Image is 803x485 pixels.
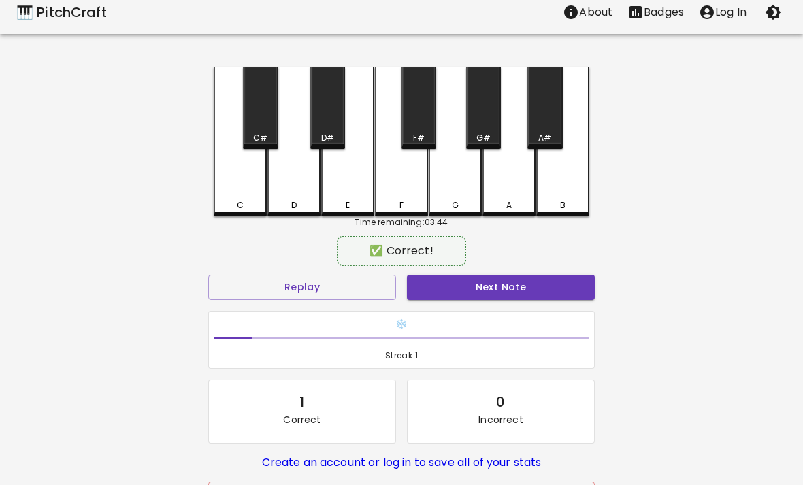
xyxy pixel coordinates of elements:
div: G [452,199,459,212]
span: Streak: 1 [214,349,589,363]
div: A# [538,132,551,144]
div: F# [413,132,425,144]
p: About [579,4,612,20]
div: 0 [496,391,505,413]
p: Badges [644,4,684,20]
h6: ❄️ [214,317,589,332]
a: 🎹 PitchCraft [16,1,107,23]
p: Log In [715,4,747,20]
div: F [399,199,404,212]
div: 1 [299,391,304,413]
div: Time remaining: 03:44 [214,216,589,229]
div: C [237,199,244,212]
button: Replay [208,275,396,300]
div: A [506,199,512,212]
div: B [560,199,566,212]
div: C# [253,132,267,144]
div: D# [321,132,334,144]
div: E [346,199,350,212]
div: G# [476,132,491,144]
div: D [291,199,297,212]
div: ✅ Correct! [344,243,459,259]
button: Next Note [407,275,595,300]
p: Correct [283,413,321,427]
p: Incorrect [478,413,523,427]
a: Create an account or log in to save all of your stats [262,454,542,470]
